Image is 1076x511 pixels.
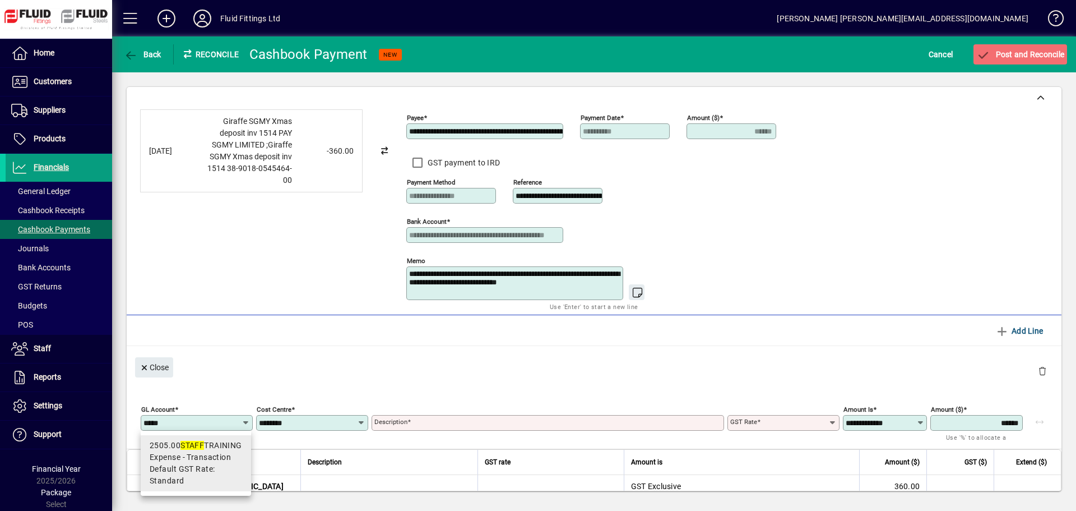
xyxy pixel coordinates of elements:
[11,225,90,234] span: Cashbook Payments
[624,475,859,498] td: GST Exclusive
[6,220,112,239] a: Cashbook Payments
[112,44,174,65] app-page-header-button: Back
[6,68,112,96] a: Customers
[11,187,71,196] span: General Ledger
[6,296,112,315] a: Budgets
[407,114,424,122] mat-label: Payee
[1016,456,1047,468] span: Extend ($)
[6,39,112,67] a: Home
[425,157,500,168] label: GST payment to IRD
[374,418,407,426] mat-label: Description
[34,401,62,410] span: Settings
[931,406,963,413] mat-label: Amount ($)
[34,134,66,143] span: Products
[135,357,173,378] button: Close
[6,277,112,296] a: GST Returns
[257,406,291,413] mat-label: Cost Centre
[550,300,638,313] mat-hint: Use 'Enter' to start a new line
[207,117,292,185] span: Giraffe SGMY Xmas deposit inv 1514 PAY SGMY LIMITED ;Giraffe SGMY Xmas deposit inv 1514 38-9018-0...
[730,418,757,426] mat-label: GST rate
[34,48,54,57] span: Home
[149,8,184,29] button: Add
[6,335,112,363] a: Staff
[1040,2,1062,39] a: Knowledge Base
[407,257,425,265] mat-label: Memo
[32,464,81,473] span: Financial Year
[124,50,161,59] span: Back
[6,125,112,153] a: Products
[885,456,920,468] span: Amount ($)
[843,406,873,413] mat-label: Amount is
[687,114,720,122] mat-label: Amount ($)
[6,239,112,258] a: Journals
[140,358,169,377] span: Close
[976,50,1064,59] span: Post and Reconcile
[11,320,33,329] span: POS
[11,206,85,215] span: Cashbook Receipts
[180,441,204,450] em: STAFF
[407,178,456,186] mat-label: Payment method
[6,363,112,392] a: Reports
[34,430,62,439] span: Support
[149,145,194,157] div: [DATE]
[41,488,71,497] span: Package
[298,145,354,157] div: -360.00
[141,406,175,413] mat-label: GL Account
[34,77,72,86] span: Customers
[34,105,66,114] span: Suppliers
[383,51,397,58] span: NEW
[11,301,47,310] span: Budgets
[6,182,112,201] a: General Ledger
[6,392,112,420] a: Settings
[777,10,1028,27] div: [PERSON_NAME] [PERSON_NAME][EMAIL_ADDRESS][DOMAIN_NAME]
[973,44,1067,65] button: Post and Reconcile
[150,463,242,487] span: Default GST Rate: Standard
[926,44,956,65] button: Cancel
[485,456,511,468] span: GST rate
[11,263,71,272] span: Bank Accounts
[6,258,112,277] a: Bank Accounts
[6,201,112,220] a: Cashbook Receipts
[141,435,251,491] mat-option: 2505.00 STAFF TRAINING
[964,456,987,468] span: GST ($)
[11,244,49,253] span: Journals
[132,362,176,372] app-page-header-button: Close
[121,44,164,65] button: Back
[150,452,231,463] span: Expense - Transaction
[407,218,447,225] mat-label: Bank Account
[631,456,662,468] span: Amount is
[34,372,61,381] span: Reports
[220,10,280,27] div: Fluid Fittings Ltd
[34,163,69,172] span: Financials
[34,344,51,353] span: Staff
[308,456,342,468] span: Description
[11,282,62,291] span: GST Returns
[859,475,926,498] td: 360.00
[6,421,112,449] a: Support
[581,114,620,122] mat-label: Payment Date
[174,45,241,63] div: Reconcile
[513,178,542,186] mat-label: Reference
[249,45,368,63] div: Cashbook Payment
[184,8,220,29] button: Profile
[6,96,112,125] a: Suppliers
[1029,366,1056,376] app-page-header-button: Delete
[946,431,1014,455] mat-hint: Use '%' to allocate a percentage
[929,45,953,63] span: Cancel
[6,315,112,334] a: POS
[1029,357,1056,384] button: Delete
[150,440,242,452] div: 2505.00 TRAINING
